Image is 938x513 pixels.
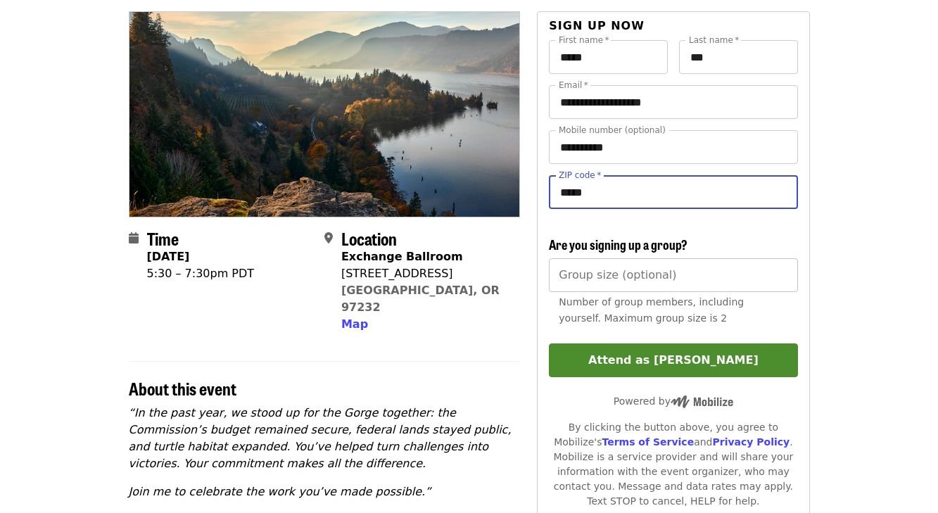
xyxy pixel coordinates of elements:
[559,296,744,324] span: Number of group members, including yourself. Maximum group size is 2
[549,420,797,509] div: By clicking the button above, you agree to Mobilize's and . Mobilize is a service provider and wi...
[559,36,609,44] label: First name
[559,81,588,89] label: Email
[341,226,397,251] span: Location
[679,40,798,74] input: Last name
[341,250,463,263] strong: Exchange Ballroom
[549,40,668,74] input: First name
[129,406,512,470] em: “In the past year, we stood up for the Gorge together: the Commission’s budget remained secure, f...
[341,284,500,314] a: [GEOGRAPHIC_DATA], OR 97232
[341,265,509,282] div: [STREET_ADDRESS]
[147,226,179,251] span: Time
[689,36,739,44] label: Last name
[549,235,687,253] span: Are you signing up a group?
[341,316,368,333] button: Map
[549,258,797,292] input: [object Object]
[129,376,236,400] span: About this event
[129,485,431,498] em: Join me to celebrate the work you’ve made possible.”
[147,250,190,263] strong: [DATE]
[549,85,797,119] input: Email
[602,436,694,448] a: Terms of Service
[147,265,255,282] div: 5:30 – 7:30pm PDT
[549,19,645,32] span: Sign up now
[129,12,520,216] img: An Evening with Friends organized by Friends Of The Columbia Gorge
[341,317,368,331] span: Map
[712,436,790,448] a: Privacy Policy
[559,171,601,179] label: ZIP code
[671,395,733,408] img: Powered by Mobilize
[324,232,333,245] i: map-marker-alt icon
[614,395,733,407] span: Powered by
[549,343,797,377] button: Attend as [PERSON_NAME]
[549,175,797,209] input: ZIP code
[129,232,139,245] i: calendar icon
[549,130,797,164] input: Mobile number (optional)
[559,126,666,134] label: Mobile number (optional)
